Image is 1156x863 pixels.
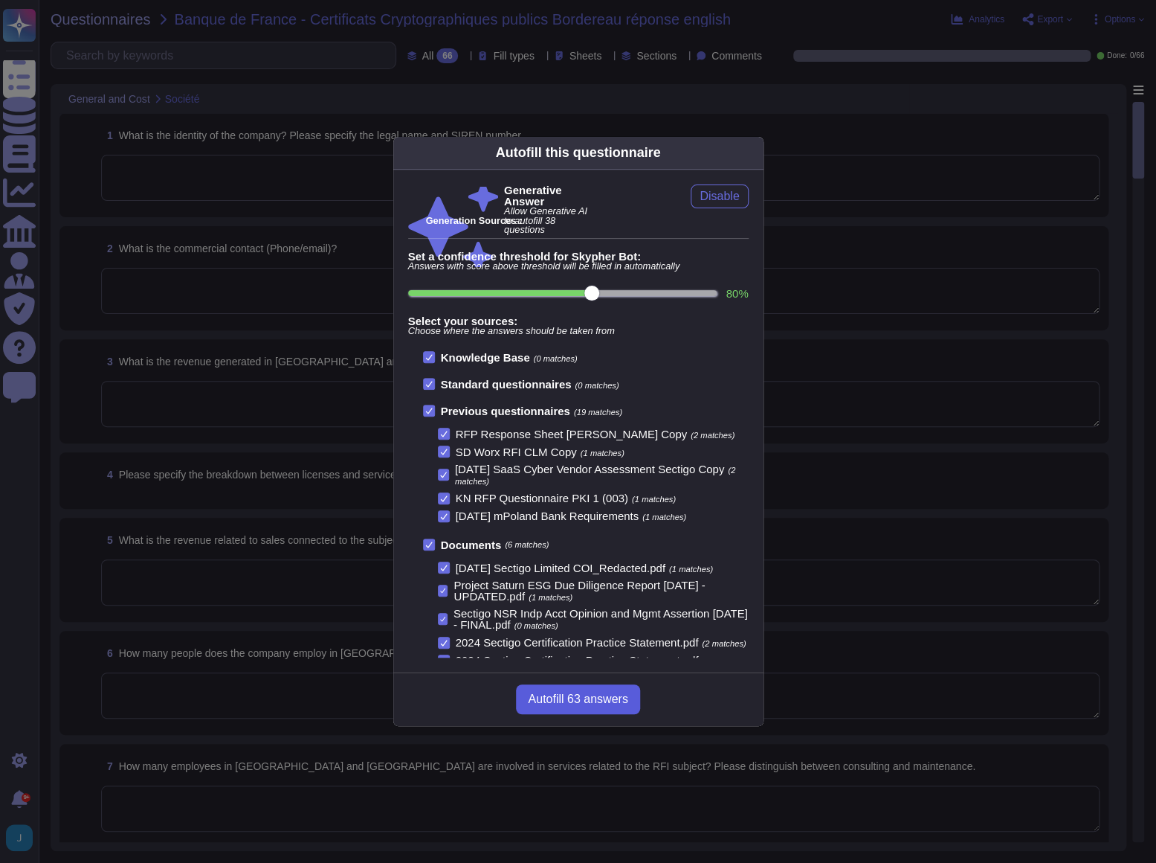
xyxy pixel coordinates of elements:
[575,381,619,390] span: (0 matches)
[642,513,686,522] span: (1 matches)
[426,215,522,226] b: Generation Sources :
[441,351,530,364] b: Knowledge Base
[581,449,624,458] span: (1 matches)
[441,539,502,551] b: Documents
[669,565,713,574] span: (1 matches)
[505,541,549,549] span: (6 matches)
[691,185,748,208] button: Disable
[514,621,558,630] span: (0 matches)
[702,657,746,666] span: (2 matches)
[441,405,570,417] b: Previous questionnaires
[456,636,699,649] span: 2024 Sectigo Certification Practice Statement.pdf
[456,654,699,667] span: 2024 Sectigo Certification Practice Statement.pdf
[574,408,622,417] span: (19 matches)
[455,463,724,475] span: [DATE] SaaS Cyber Vendor Assessment Sectigo Copy
[456,562,665,574] span: [DATE] Sectigo Limited COI_Redacted.pdf
[441,378,572,391] b: Standard questionnaires
[456,510,639,522] span: [DATE] mPoland Bank Requirements
[528,693,627,705] span: Autofill 63 answers
[456,492,628,504] span: KN RFP Questionnaire PKI 1 (003)
[408,262,749,272] span: Answers with score above threshold will be filled in automatically
[408,251,749,262] b: Set a confidence threshold for Skypher Bot:
[534,354,578,363] span: (0 matches)
[700,190,739,202] span: Disable
[726,288,748,299] label: 80 %
[504,207,594,235] span: Allow Generative AI to autofill 38 questions
[516,684,639,714] button: Autofill 63 answers
[408,315,749,327] b: Select your sources:
[408,327,749,336] span: Choose where the answers should be taken from
[453,579,705,603] span: Project Saturn ESG Due Diligence Report [DATE] - UPDATED.pdf
[529,593,572,602] span: (1 matches)
[495,143,660,163] div: Autofill this questionnaire
[453,607,748,631] span: Sectigo NSR Indp Acct Opinion and Mgmt Assertion [DATE] - FINAL.pdf
[702,639,746,648] span: (2 matches)
[504,185,594,207] b: Generative Answer
[456,428,688,440] span: RFP Response Sheet [PERSON_NAME] Copy
[632,495,676,504] span: (1 matches)
[456,446,577,458] span: SD Worx RFI CLM Copy
[691,431,734,440] span: (2 matches)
